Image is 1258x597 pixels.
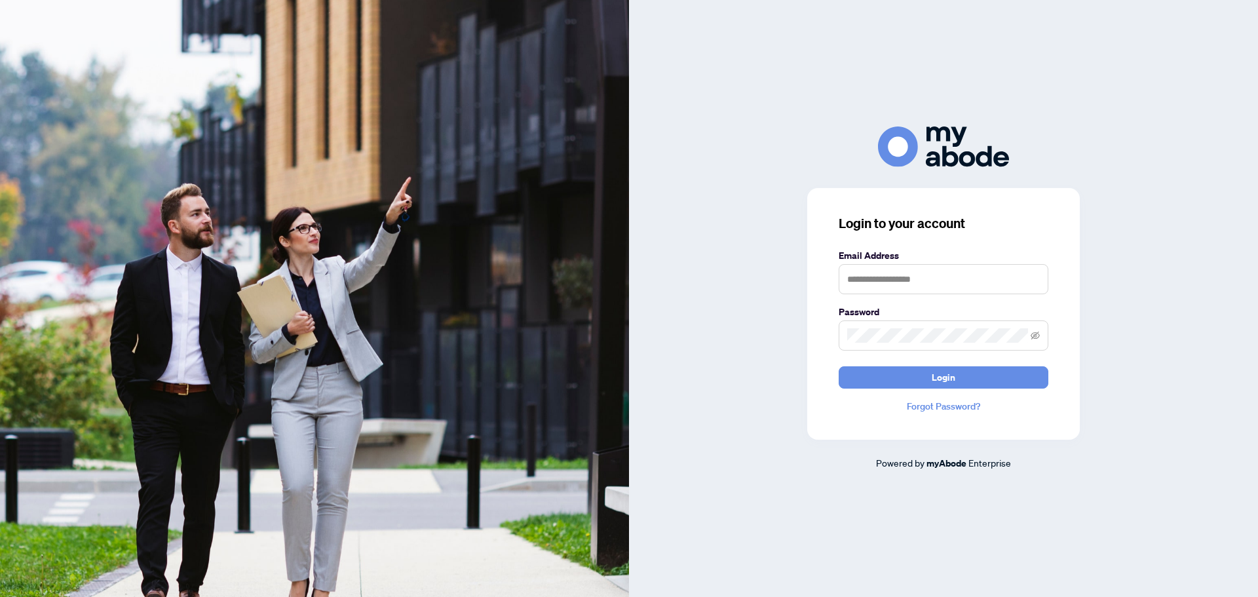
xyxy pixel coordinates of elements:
[1031,331,1040,340] span: eye-invisible
[839,214,1048,233] h3: Login to your account
[839,305,1048,319] label: Password
[968,457,1011,469] span: Enterprise
[839,399,1048,414] a: Forgot Password?
[839,366,1048,389] button: Login
[926,456,966,471] a: myAbode
[878,126,1009,166] img: ma-logo
[932,367,955,388] span: Login
[876,457,924,469] span: Powered by
[839,248,1048,263] label: Email Address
